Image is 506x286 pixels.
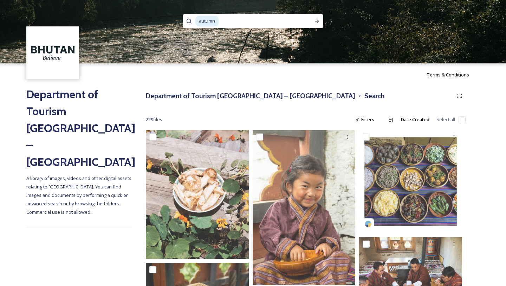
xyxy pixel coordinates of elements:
span: 229 file s [146,116,162,123]
span: Terms & Conditions [427,71,469,78]
h3: Search [364,91,384,101]
img: snapsea-logo.png [365,220,372,228]
span: A library of images, videos and other digital assets relating to [GEOGRAPHIC_DATA]. You can find ... [26,175,132,215]
img: Bumdeling 090723 by Amp Sripimanwat-160.jpg [253,130,356,285]
h2: Department of Tourism [GEOGRAPHIC_DATA] – [GEOGRAPHIC_DATA] [26,86,132,170]
img: BT_Logo_BB_Lockup_CMYK_High%2520Res.jpg [27,27,78,79]
img: messycrazymo-17861362289949583.jpg [359,130,462,233]
span: Select all [436,116,455,123]
div: Date Created [397,113,433,126]
h3: Department of Tourism [GEOGRAPHIC_DATA] – [GEOGRAPHIC_DATA] [146,91,355,101]
div: Filters [351,113,378,126]
span: autumn [195,16,219,26]
a: Terms & Conditions [427,70,480,79]
img: _SCH8829.jpg [146,130,249,259]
